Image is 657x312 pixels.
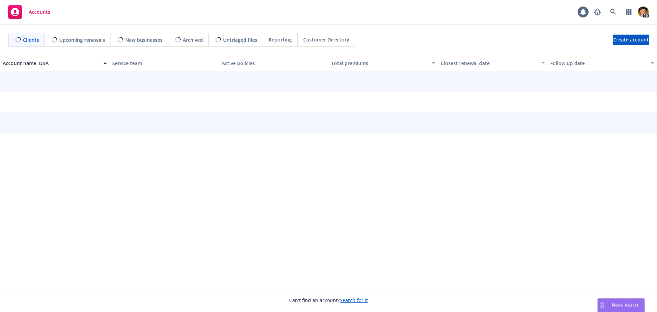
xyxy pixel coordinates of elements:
[125,36,163,43] span: New businesses
[591,5,604,19] a: Report a Bug
[597,298,645,312] button: Nova Assist
[5,2,53,22] a: Accounts
[606,5,620,19] a: Search
[438,55,547,71] button: Closest renewal date
[612,302,639,308] span: Nova Assist
[550,60,647,67] div: Follow up date
[269,36,292,43] span: Reporting
[598,299,606,312] div: Drag to move
[328,55,438,71] button: Total premiums
[547,55,657,71] button: Follow up date
[223,36,257,43] span: Untriaged files
[638,7,649,17] img: photo
[3,60,99,67] div: Account name, DBA
[29,9,50,15] span: Accounts
[613,35,649,45] a: Create account
[23,36,39,43] span: Clients
[613,33,649,46] span: Create account
[303,36,349,43] span: Customer Directory
[622,5,636,19] a: Switch app
[340,297,368,303] a: Search for it
[219,55,328,71] button: Active policies
[112,60,216,67] div: Service team
[59,36,105,43] span: Upcoming renewals
[109,55,219,71] button: Service team
[289,297,368,304] span: Can't find an account?
[441,60,537,67] div: Closest renewal date
[222,60,326,67] div: Active policies
[331,60,428,67] div: Total premiums
[183,36,203,43] span: Archived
